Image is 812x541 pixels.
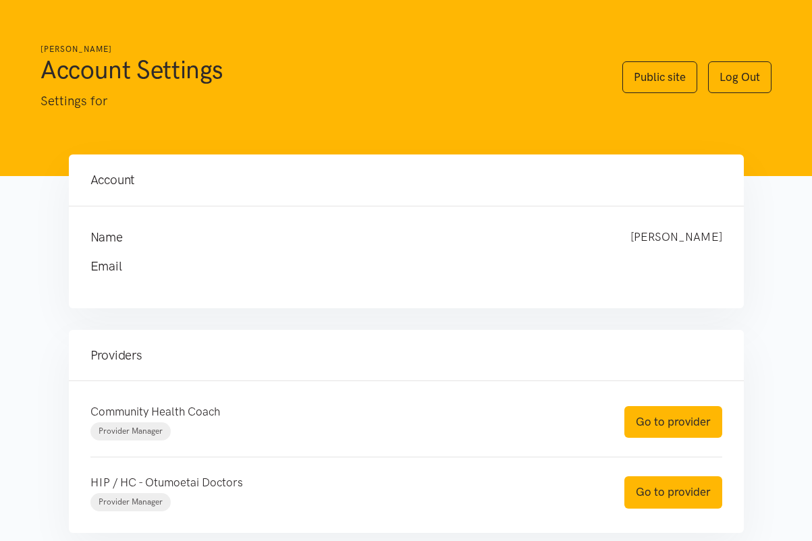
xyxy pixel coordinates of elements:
[617,228,736,247] div: [PERSON_NAME]
[40,91,595,111] p: Settings for
[90,257,695,276] h4: Email
[90,403,597,421] p: Community Health Coach
[99,426,163,436] span: Provider Manager
[40,53,595,86] h1: Account Settings
[622,61,697,93] a: Public site
[90,474,597,492] p: HIP / HC - Otumoetai Doctors
[624,406,722,438] a: Go to provider
[708,61,772,93] a: Log Out
[90,228,603,247] h4: Name
[99,497,163,507] span: Provider Manager
[90,346,722,365] h4: Providers
[90,171,722,190] h4: Account
[624,476,722,508] a: Go to provider
[40,43,595,56] h6: [PERSON_NAME]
